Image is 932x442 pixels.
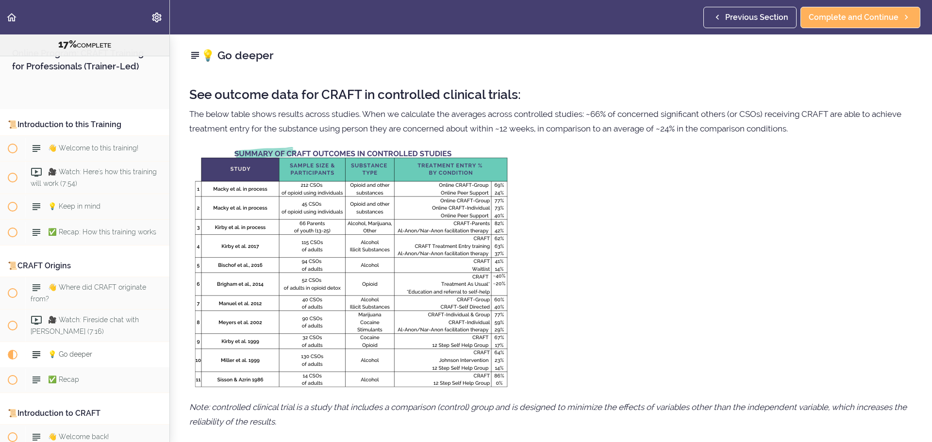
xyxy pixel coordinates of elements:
h2: 💡 Go deeper [189,47,913,64]
em: Note: controlled clinical trial is a study that includes a comparison (control) group and is desi... [189,402,907,426]
div: COMPLETE [12,38,157,51]
span: 🎥 Watch: Fireside chat with [PERSON_NAME] (7:16) [31,316,139,335]
a: Complete and Continue [800,7,920,28]
span: 👋 Where did CRAFT originate from? [31,283,146,302]
span: 💡 Go deeper [48,350,92,358]
span: Complete and Continue [809,12,899,23]
span: ✅ Recap: How this training works [48,228,156,236]
img: NrRSt6QQqyjWKpjD41Hg_CRAFT+Study+table.png [189,147,513,389]
span: ✅ Recap [48,376,79,383]
a: Previous Section [703,7,797,28]
svg: Back to course curriculum [6,12,17,23]
span: 🎥 Watch: Here's how this training will work (7:54) [31,168,157,187]
p: The below table shows results across studies. When we calculate the averages across controlled st... [189,107,913,136]
span: 👋 Welcome to this training! [48,144,138,152]
span: 💡 Keep in mind [48,202,100,210]
span: 17% [58,38,77,50]
svg: Settings Menu [151,12,163,23]
span: Previous Section [725,12,788,23]
h2: See outcome data for CRAFT in controlled clinical trials: [189,88,913,102]
span: 👋 Welcome back! [48,433,109,441]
